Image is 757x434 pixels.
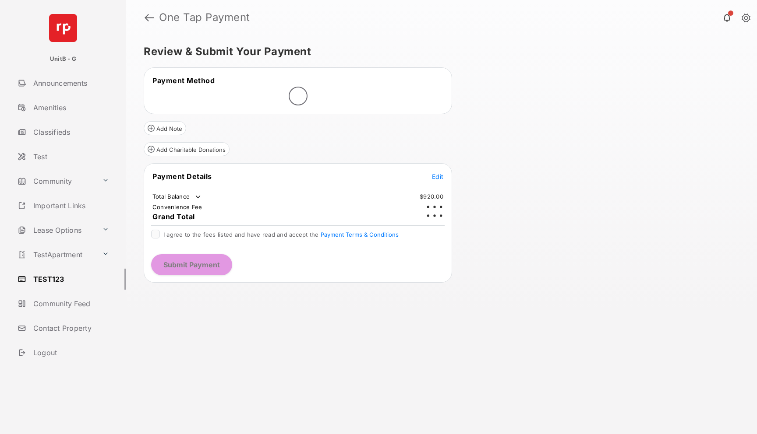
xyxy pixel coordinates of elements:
span: Edit [432,173,443,180]
span: I agree to the fees listed and have read and accept the [163,231,399,238]
td: $920.00 [419,192,444,200]
button: Edit [432,172,443,181]
strong: One Tap Payment [159,12,250,23]
p: UnitB - G [50,55,76,63]
a: TestApartment [14,244,99,265]
td: Total Balance [152,192,202,201]
a: Community Feed [14,293,126,314]
td: Convenience Fee [152,203,203,211]
a: Contact Property [14,318,126,339]
span: Grand Total [152,212,195,221]
a: Logout [14,342,126,363]
span: Payment Details [152,172,212,181]
a: Classifieds [14,122,126,143]
button: I agree to the fees listed and have read and accept the [321,231,399,238]
a: Important Links [14,195,113,216]
button: Submit Payment [151,254,232,275]
a: Community [14,171,99,192]
a: Test [14,146,126,167]
span: Payment Method [152,76,215,85]
button: Add Charitable Donations [144,142,230,156]
a: Lease Options [14,220,99,241]
a: Amenities [14,97,126,118]
a: Announcements [14,73,126,94]
h5: Review & Submit Your Payment [144,46,732,57]
img: svg+xml;base64,PHN2ZyB4bWxucz0iaHR0cDovL3d3dy53My5vcmcvMjAwMC9zdmciIHdpZHRoPSI2NCIgaGVpZ2h0PSI2NC... [49,14,77,42]
a: TEST123 [14,269,126,290]
button: Add Note [144,121,186,135]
